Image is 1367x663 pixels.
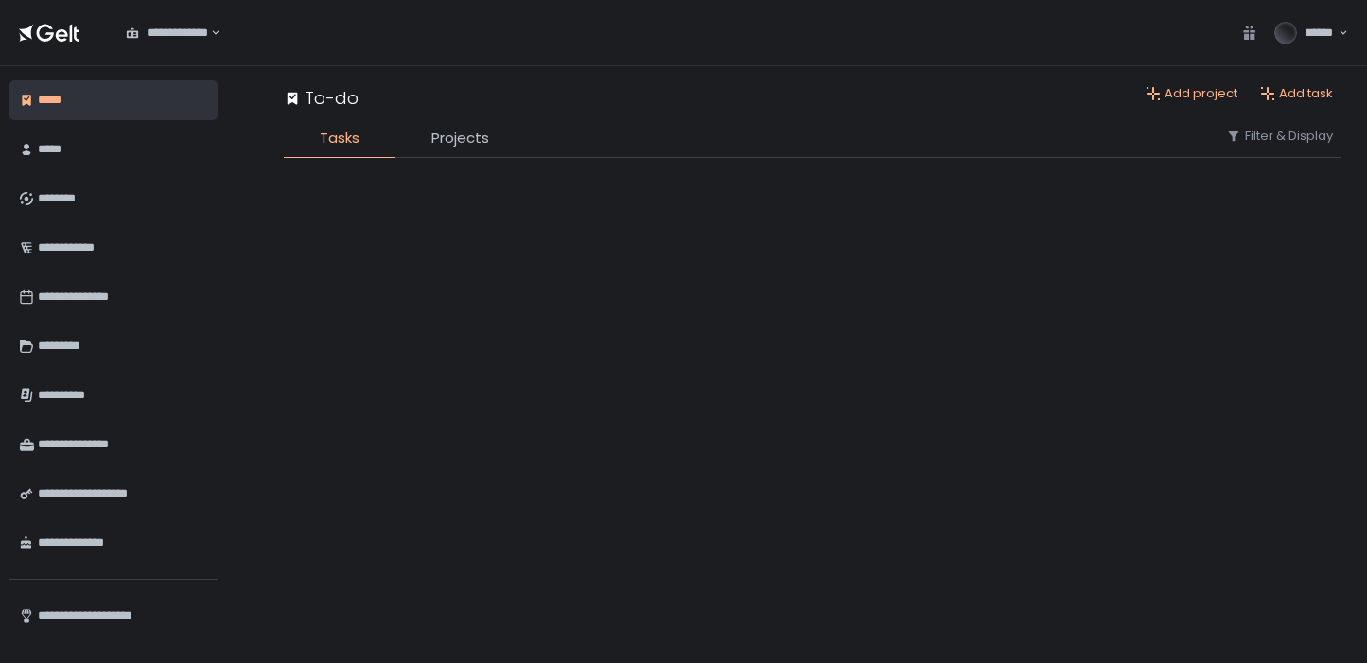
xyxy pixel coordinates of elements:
span: Projects [431,128,489,149]
div: Search for option [114,13,220,53]
div: To-do [284,85,359,111]
button: Filter & Display [1226,128,1333,145]
span: Tasks [320,128,359,149]
button: Add project [1146,85,1237,102]
button: Add task [1260,85,1333,102]
input: Search for option [208,24,209,43]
